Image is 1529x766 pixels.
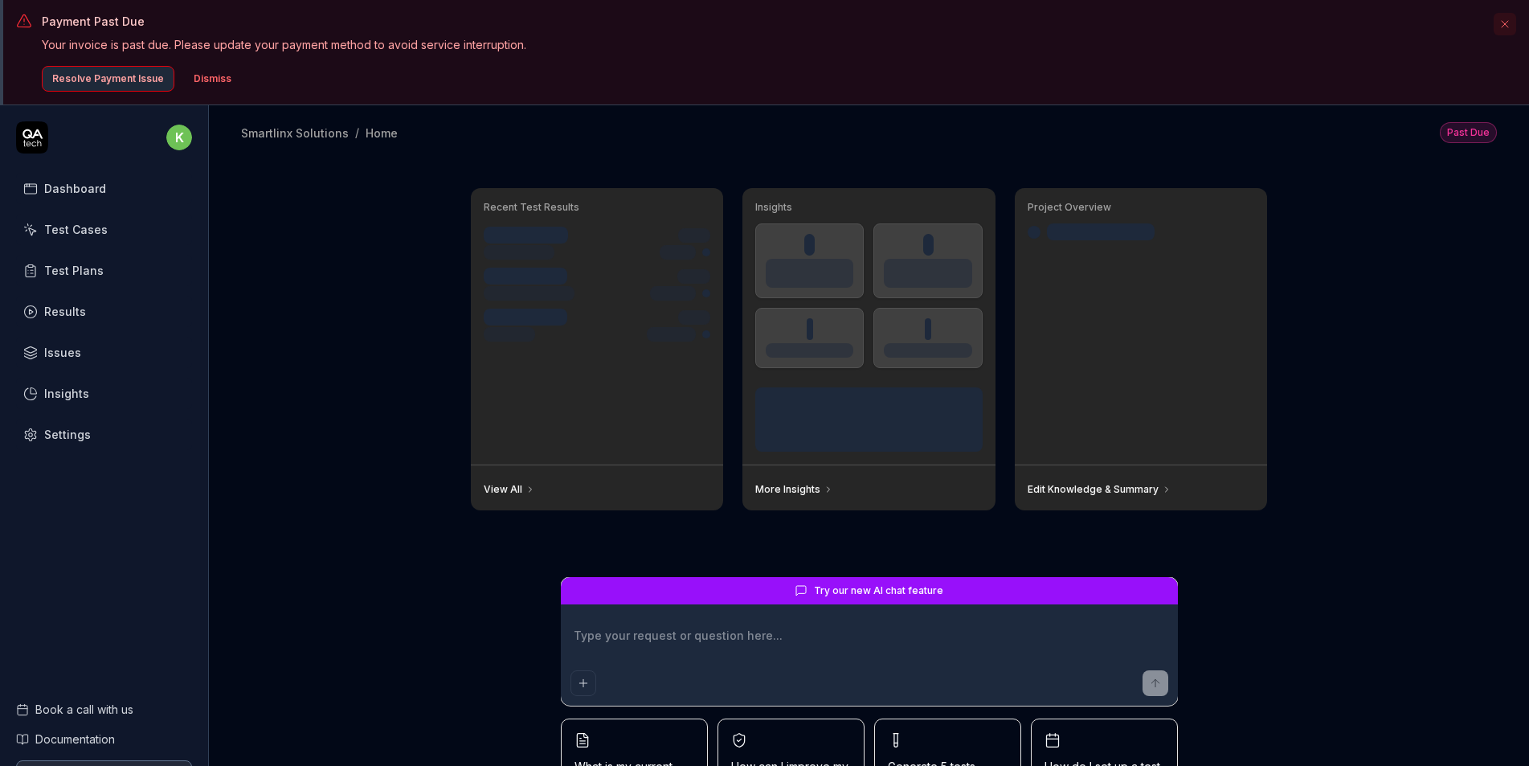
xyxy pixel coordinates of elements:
[484,245,554,260] div: Manual Trigger
[184,66,241,92] button: Dismiss
[1440,122,1497,143] div: Past Due
[44,426,91,443] div: Settings
[923,234,934,256] div: 0
[570,670,596,696] button: Add attachment
[16,731,192,748] a: Documentation
[807,318,813,340] div: -
[484,309,567,326] div: Test run #1232
[16,255,192,286] a: Test Plans
[766,259,853,288] div: Test Executions (last 30 days)
[484,201,711,214] h3: Recent Test Results
[755,201,983,214] h3: Insights
[166,125,192,150] span: k
[42,66,174,92] button: Resolve Payment Issue
[678,228,710,243] div: 2h ago
[660,245,696,260] div: 12 tests
[35,731,115,748] span: Documentation
[366,125,398,141] div: Home
[44,221,108,238] div: Test Cases
[355,125,359,141] div: /
[650,286,696,301] div: 8/12 tests
[16,337,192,368] a: Issues
[16,419,192,450] a: Settings
[16,173,192,204] a: Dashboard
[484,227,568,244] div: Test run #1234
[35,701,133,718] span: Book a call with us
[884,343,971,358] div: Avg Duration
[484,268,567,285] div: Test run #1233
[42,36,1484,53] p: Your invoice is past due. Please update your payment method to avoid service interruption.
[16,378,192,409] a: Insights
[925,318,931,340] div: -
[241,125,349,141] div: Smartlinx Solutions
[484,286,574,301] div: GitHub Push • main
[44,262,104,279] div: Test Plans
[678,310,710,325] div: [DATE]
[42,13,1484,30] h3: Payment Past Due
[484,483,535,496] a: View All
[647,327,696,342] div: 12/12 tests
[166,121,192,154] button: k
[484,327,535,342] div: Scheduled
[44,303,86,320] div: Results
[755,483,833,496] a: More Insights
[16,701,192,718] a: Book a call with us
[804,234,815,256] div: 0
[16,214,192,245] a: Test Cases
[814,584,943,598] span: Try our new AI chat feature
[884,259,971,288] div: Test Cases (enabled)
[766,343,853,358] div: Success Rate
[44,344,81,361] div: Issues
[1047,223,1155,240] div: Last crawled [DATE]
[1440,121,1497,143] button: Past Due
[44,180,106,197] div: Dashboard
[44,385,89,402] div: Insights
[16,296,192,327] a: Results
[677,269,710,284] div: 4h ago
[1028,483,1171,496] a: Edit Knowledge & Summary
[1028,201,1255,214] h3: Project Overview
